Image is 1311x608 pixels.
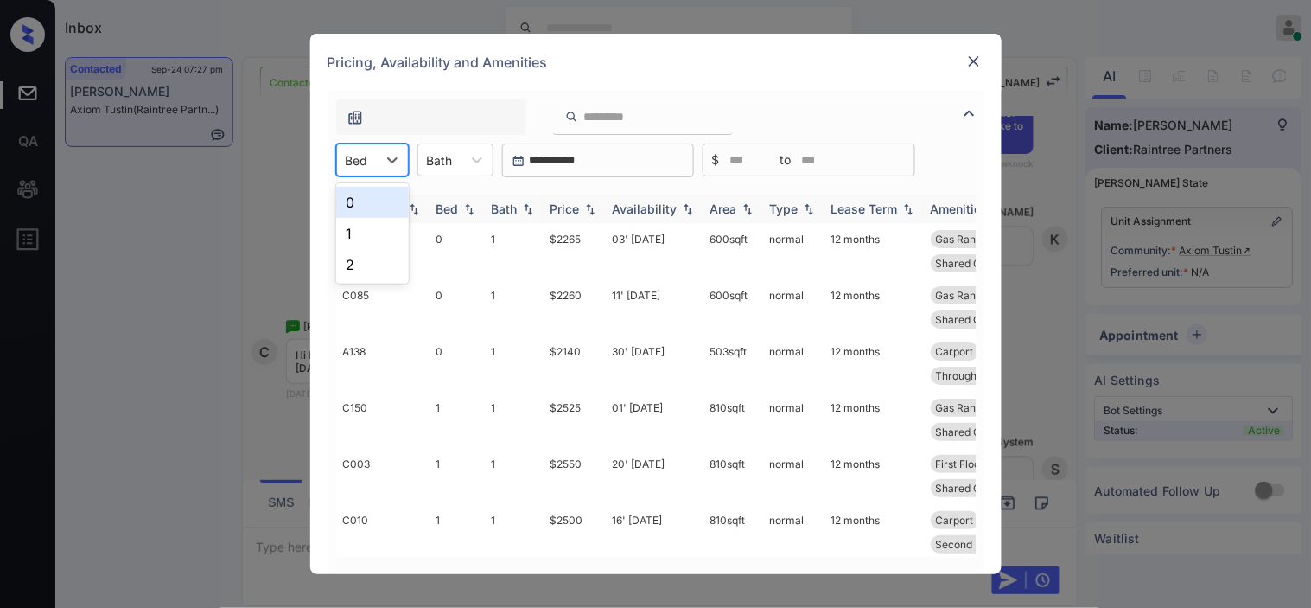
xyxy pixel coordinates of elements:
[544,223,606,279] td: $2265
[461,203,478,215] img: sorting
[544,336,606,392] td: $2140
[703,448,763,504] td: 810 sqft
[336,336,430,392] td: A138
[824,279,924,336] td: 12 months
[824,504,924,560] td: 12 months
[770,202,799,216] div: Type
[800,203,818,215] img: sorting
[965,53,983,70] img: close
[763,448,824,504] td: normal
[824,336,924,392] td: 12 months
[936,426,1010,438] span: Shared Garage
[606,336,703,392] td: 30' [DATE]
[336,218,409,249] div: 1
[565,109,578,125] img: icon-zuma
[582,203,599,215] img: sorting
[485,223,544,279] td: 1
[485,279,544,336] td: 1
[606,223,703,279] td: 03' [DATE]
[544,504,606,560] td: $2500
[430,223,485,279] td: 0
[544,392,606,448] td: $2525
[703,279,763,336] td: 600 sqft
[336,187,409,218] div: 0
[831,202,898,216] div: Lease Term
[430,336,485,392] td: 0
[712,150,720,170] span: $
[485,336,544,392] td: 1
[824,448,924,504] td: 12 months
[936,313,1010,326] span: Shared Garage
[606,392,703,448] td: 01' [DATE]
[485,504,544,560] td: 1
[936,369,1025,382] span: Throughout Plan...
[405,203,423,215] img: sorting
[544,279,606,336] td: $2260
[606,504,703,560] td: 16' [DATE]
[336,279,430,336] td: C085
[936,345,974,358] span: Carport
[347,109,364,126] img: icon-zuma
[824,223,924,279] td: 12 months
[492,202,518,216] div: Bath
[703,504,763,560] td: 810 sqft
[430,448,485,504] td: 1
[544,448,606,504] td: $2550
[936,233,989,246] span: Gas Range
[936,458,985,470] span: First Floor
[931,202,989,216] div: Amenities
[959,103,980,124] img: icon-zuma
[550,202,580,216] div: Price
[336,448,430,504] td: C003
[485,392,544,448] td: 1
[936,538,1001,551] span: Second Floor
[710,202,737,216] div: Area
[679,203,697,215] img: sorting
[824,392,924,448] td: 12 months
[739,203,756,215] img: sorting
[703,223,763,279] td: 600 sqft
[936,257,1010,270] span: Shared Garage
[936,289,989,302] span: Gas Range
[336,392,430,448] td: C150
[430,504,485,560] td: 1
[310,34,1002,91] div: Pricing, Availability and Amenities
[703,392,763,448] td: 810 sqft
[606,279,703,336] td: 11' [DATE]
[763,504,824,560] td: normal
[336,504,430,560] td: C010
[606,448,703,504] td: 20' [DATE]
[763,336,824,392] td: normal
[900,203,917,215] img: sorting
[436,202,459,216] div: Bed
[430,392,485,448] td: 1
[936,514,974,527] span: Carport
[936,482,1010,495] span: Shared Garage
[430,279,485,336] td: 0
[336,249,409,280] div: 2
[936,401,989,414] span: Gas Range
[703,336,763,392] td: 503 sqft
[485,448,544,504] td: 1
[763,279,824,336] td: normal
[763,223,824,279] td: normal
[519,203,537,215] img: sorting
[613,202,678,216] div: Availability
[780,150,792,170] span: to
[763,392,824,448] td: normal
